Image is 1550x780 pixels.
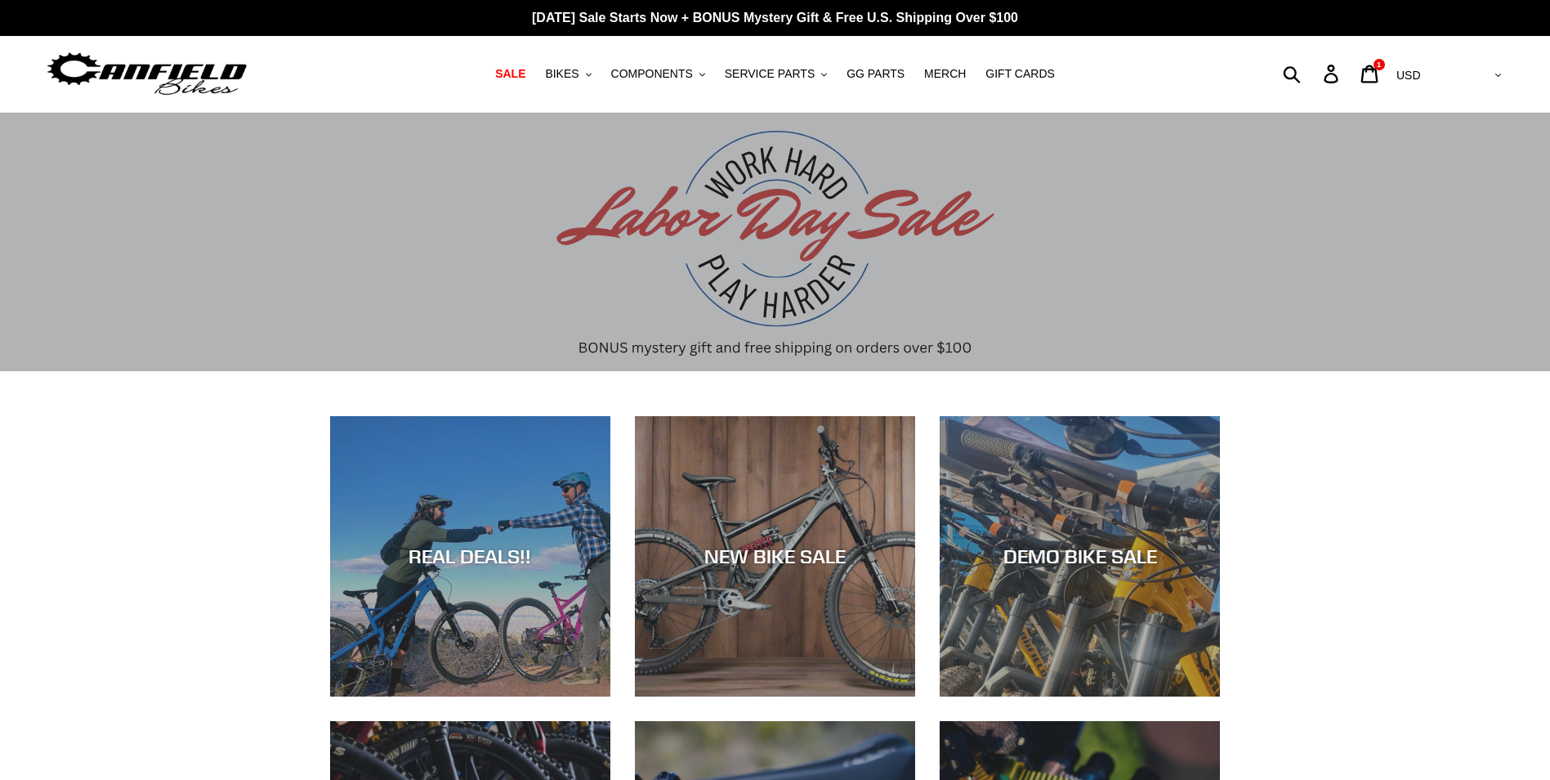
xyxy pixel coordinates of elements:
a: DEMO BIKE SALE [940,416,1220,697]
span: BIKES [545,67,578,81]
span: SALE [495,67,525,81]
a: GIFT CARDS [977,63,1063,85]
a: SALE [487,63,534,85]
span: GG PARTS [846,67,905,81]
div: NEW BIKE SALE [635,545,915,568]
a: GG PARTS [838,63,913,85]
a: 1 [1351,56,1390,92]
a: MERCH [916,63,974,85]
button: COMPONENTS [603,63,713,85]
input: Search [1292,56,1333,92]
button: BIKES [537,63,599,85]
div: DEMO BIKE SALE [940,545,1220,568]
span: SERVICE PARTS [725,67,815,81]
div: REAL DEALS!! [330,545,610,568]
button: SERVICE PARTS [717,63,835,85]
a: REAL DEALS!! [330,416,610,697]
span: COMPONENTS [611,67,693,81]
span: GIFT CARDS [985,67,1055,81]
img: Canfield Bikes [45,48,249,100]
span: MERCH [924,67,966,81]
a: NEW BIKE SALE [635,416,915,697]
span: 1 [1377,61,1381,69]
